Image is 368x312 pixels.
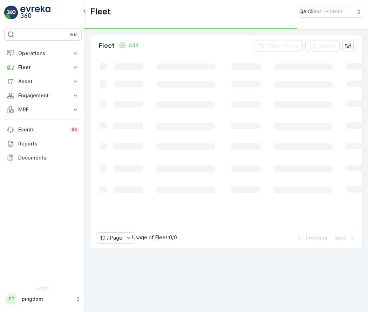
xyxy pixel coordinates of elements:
[4,46,82,60] button: Operations
[299,8,321,15] p: QA Client
[4,292,82,306] button: PPpingdom
[90,6,111,17] p: Fleet
[18,154,79,161] p: Documents
[4,6,18,20] img: logo
[18,50,68,57] p: Operations
[254,40,302,51] button: Clear Filters
[4,89,82,103] button: Engagement
[268,42,298,49] p: Clear Filters
[4,103,82,117] button: MRF
[18,92,68,99] p: Engagement
[319,42,335,49] p: Export
[18,64,68,71] p: Fleet
[129,42,138,49] p: Add
[4,286,82,290] span: v 1.51.1
[18,126,66,133] p: Events
[71,127,77,132] p: 34
[4,137,82,151] a: Reports
[132,234,177,241] p: Usage of Fleet : 0/0
[6,293,17,305] div: PP
[299,6,362,18] button: QA Client(+03:00)
[305,40,340,51] button: Export
[4,74,82,89] button: Asset
[324,9,342,14] p: ( +03:00 )
[4,151,82,165] a: Documents
[334,234,356,242] button: Next
[18,78,68,85] p: Asset
[22,295,72,303] p: pingdom
[295,234,328,242] button: Previous
[20,6,50,20] img: logo_light-DOdMpM7g.png
[18,140,79,147] p: Reports
[306,234,327,241] p: Previous
[70,32,77,37] p: ⌘B
[116,41,141,50] button: Add
[4,60,82,74] button: Fleet
[334,234,346,241] p: Next
[18,106,68,113] p: MRF
[4,123,82,137] a: Events34
[99,41,115,51] p: Fleet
